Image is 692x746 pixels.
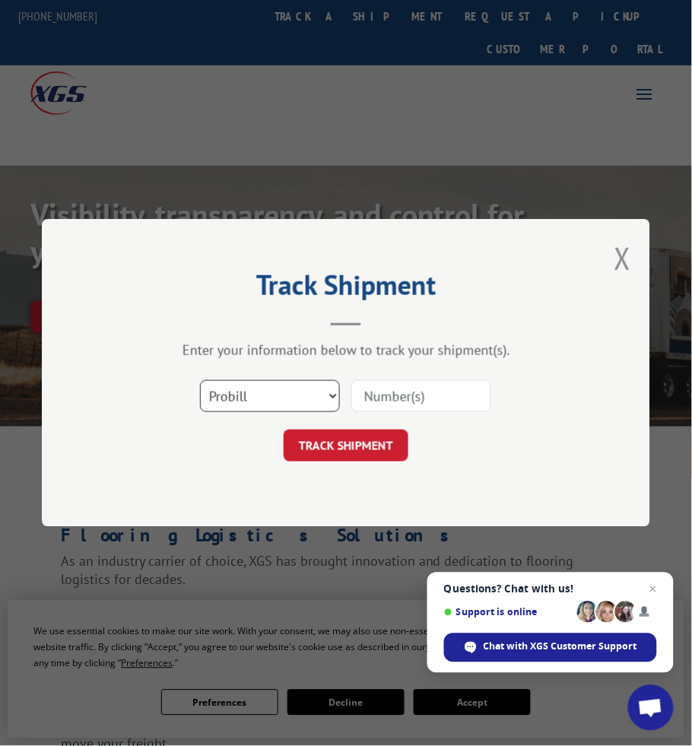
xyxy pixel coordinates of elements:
span: Close chat [644,580,662,598]
span: Support is online [444,607,572,618]
input: Number(s) [351,380,491,412]
button: Close modal [614,238,631,278]
div: Chat with XGS Customer Support [444,633,657,662]
button: TRACK SHIPMENT [284,430,408,462]
span: Chat with XGS Customer Support [484,640,637,654]
h2: Track Shipment [118,275,574,303]
div: Open chat [628,685,674,731]
div: Enter your information below to track your shipment(s). [118,341,574,359]
span: Questions? Chat with us! [444,583,657,595]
